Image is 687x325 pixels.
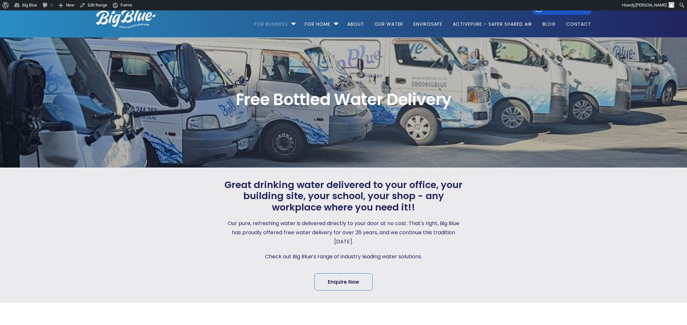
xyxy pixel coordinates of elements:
[223,219,464,246] p: Our pure, refreshing water is delivered directly to your door at no cost. That's right, Big Blue ...
[96,9,156,28] img: logo
[96,91,591,108] span: Free Bottled Water Delivery
[635,3,667,7] span: [PERSON_NAME]
[314,273,373,291] a: Enquire Now
[223,179,464,213] span: Great drinking water delivered to your office, your building site, your school, your shop - any w...
[223,252,464,261] p: Check out Big Blue’s range of industry leading water solutions.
